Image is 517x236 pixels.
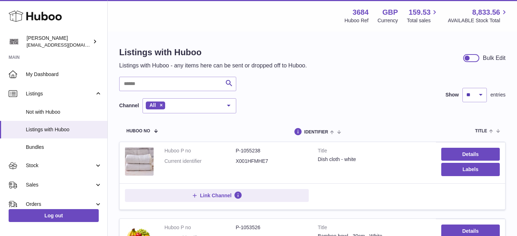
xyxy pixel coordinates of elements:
h1: Listings with Huboo [119,47,307,58]
span: Listings [26,90,94,97]
dd: X001HFMHE7 [236,158,307,165]
span: 8,833.56 [472,8,500,17]
dt: Huboo P no [164,224,236,231]
strong: 3684 [353,8,369,17]
a: 159.53 Total sales [407,8,439,24]
div: Currency [378,17,398,24]
img: Dish cloth - white [125,147,154,176]
div: [PERSON_NAME] [27,35,91,48]
strong: Title [318,147,430,156]
span: identifier [304,130,328,134]
div: Bulk Edit [483,54,506,62]
img: theinternationalventure@gmail.com [9,36,19,47]
span: My Dashboard [26,71,102,78]
div: Dish cloth - white [318,156,430,163]
strong: GBP [382,8,398,17]
span: Huboo no [126,129,150,133]
label: Show [446,91,459,98]
span: Not with Huboo [26,109,102,115]
dt: Current identifier [164,158,236,165]
span: Stock [26,162,94,169]
span: title [475,129,487,133]
label: Channel [119,102,139,109]
button: Link Channel [125,189,309,202]
strong: Title [318,224,430,233]
span: Orders [26,201,94,208]
span: Link Channel [200,192,232,199]
dt: Huboo P no [164,147,236,154]
dd: P-1055238 [236,147,307,154]
p: Listings with Huboo - any items here can be sent or dropped off to Huboo. [119,62,307,70]
span: [EMAIL_ADDRESS][DOMAIN_NAME] [27,42,106,48]
button: Labels [441,163,500,176]
a: Details [441,148,500,161]
span: Sales [26,181,94,188]
span: Total sales [407,17,439,24]
span: 159.53 [409,8,430,17]
a: Log out [9,209,99,222]
span: AVAILABLE Stock Total [448,17,508,24]
span: Bundles [26,144,102,151]
span: All [149,102,156,108]
a: 8,833.56 AVAILABLE Stock Total [448,8,508,24]
div: Huboo Ref [345,17,369,24]
span: Listings with Huboo [26,126,102,133]
span: entries [490,91,506,98]
dd: P-1053526 [236,224,307,231]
